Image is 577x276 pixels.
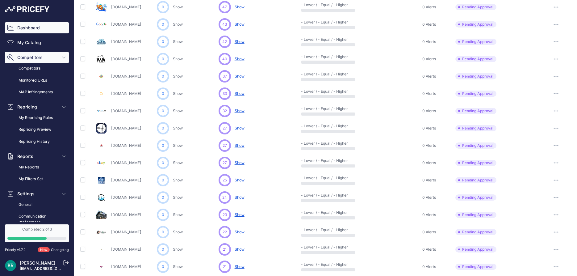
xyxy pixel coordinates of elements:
[5,199,69,210] a: General
[162,143,164,148] span: 0
[223,125,227,131] span: 27
[301,106,341,111] p: - Lower / - Equal / - Higher
[235,126,245,130] span: Show
[173,264,183,269] a: Show
[111,195,141,200] a: [DOMAIN_NAME]
[422,160,436,165] span: 0 Alerts
[301,176,341,180] p: - Lower / - Equal / - Higher
[223,247,227,252] span: 21
[173,5,183,9] a: Show
[422,57,436,62] span: 0 Alerts
[162,74,164,79] span: 0
[5,63,69,74] a: Competitors
[455,229,496,235] span: Pending Approval
[455,108,496,114] span: Pending Approval
[111,160,141,165] a: [DOMAIN_NAME]
[235,5,245,9] span: Show
[5,37,69,48] a: My Catalog
[422,5,436,10] span: 0 Alerts
[111,108,141,113] a: [DOMAIN_NAME]
[162,247,164,252] span: 0
[455,177,496,183] span: Pending Approval
[455,212,496,218] span: Pending Approval
[301,89,341,94] p: - Lower / - Equal / - Higher
[111,39,141,44] a: [DOMAIN_NAME]
[301,20,341,25] p: - Lower / - Equal / - Higher
[235,247,245,252] span: Show
[5,52,69,63] button: Competitors
[162,160,164,166] span: 0
[5,75,69,86] a: Monitored URLs
[20,266,84,271] a: [EMAIL_ADDRESS][DOMAIN_NAME]
[5,22,69,33] a: Dashboard
[455,142,496,149] span: Pending Approval
[301,158,341,163] p: - Lower / - Equal / - Higher
[455,4,496,10] span: Pending Approval
[422,247,436,252] span: 0 Alerts
[455,21,496,28] span: Pending Approval
[5,211,69,227] a: Communication Preferences
[222,39,227,45] span: 42
[222,56,227,62] span: 40
[173,22,183,27] a: Show
[455,73,496,79] span: Pending Approval
[301,54,341,59] p: - Lower / - Equal / - Higher
[455,125,496,131] span: Pending Approval
[173,247,183,252] a: Show
[301,245,341,250] p: - Lower / - Equal / - Higher
[235,160,245,165] span: Show
[5,101,69,113] button: Repricing
[111,230,141,234] a: [DOMAIN_NAME]
[162,212,164,218] span: 0
[455,91,496,97] span: Pending Approval
[111,22,141,27] a: [DOMAIN_NAME]
[235,143,245,148] span: Show
[173,39,183,44] a: Show
[235,212,245,217] span: Show
[235,230,245,234] span: Show
[235,22,245,27] span: Show
[301,141,341,146] p: - Lower / - Equal / - Higher
[235,57,245,61] span: Show
[223,177,227,183] span: 25
[301,210,341,215] p: - Lower / - Equal / - Higher
[173,57,183,61] a: Show
[111,91,141,96] a: [DOMAIN_NAME]
[162,22,164,27] span: 0
[222,22,227,27] span: 43
[162,91,164,96] span: 0
[111,5,141,9] a: [DOMAIN_NAME]
[222,195,227,200] span: 24
[301,72,341,77] p: - Lower / - Equal / - Higher
[111,126,141,130] a: [DOMAIN_NAME]
[162,56,164,62] span: 0
[173,74,183,79] a: Show
[422,230,436,235] span: 0 Alerts
[5,224,69,242] a: Completed 2 of 3
[5,162,69,173] a: My Reports
[455,39,496,45] span: Pending Approval
[5,174,69,185] a: My Filters Set
[17,191,58,197] span: Settings
[162,229,164,235] span: 0
[5,124,69,135] a: Repricing Preview
[422,212,436,217] span: 0 Alerts
[235,91,245,96] span: Show
[422,178,436,183] span: 0 Alerts
[162,177,164,183] span: 0
[455,264,496,270] span: Pending Approval
[173,195,183,200] a: Show
[235,39,245,44] span: Show
[455,246,496,253] span: Pending Approval
[111,264,141,269] a: [DOMAIN_NAME]
[223,143,227,148] span: 27
[173,108,183,113] a: Show
[223,108,227,114] span: 32
[5,247,26,253] div: Pricefy v1.7.2
[223,91,227,96] span: 33
[422,39,436,44] span: 0 Alerts
[5,188,69,199] button: Settings
[422,143,436,148] span: 0 Alerts
[173,91,183,96] a: Show
[173,178,183,182] a: Show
